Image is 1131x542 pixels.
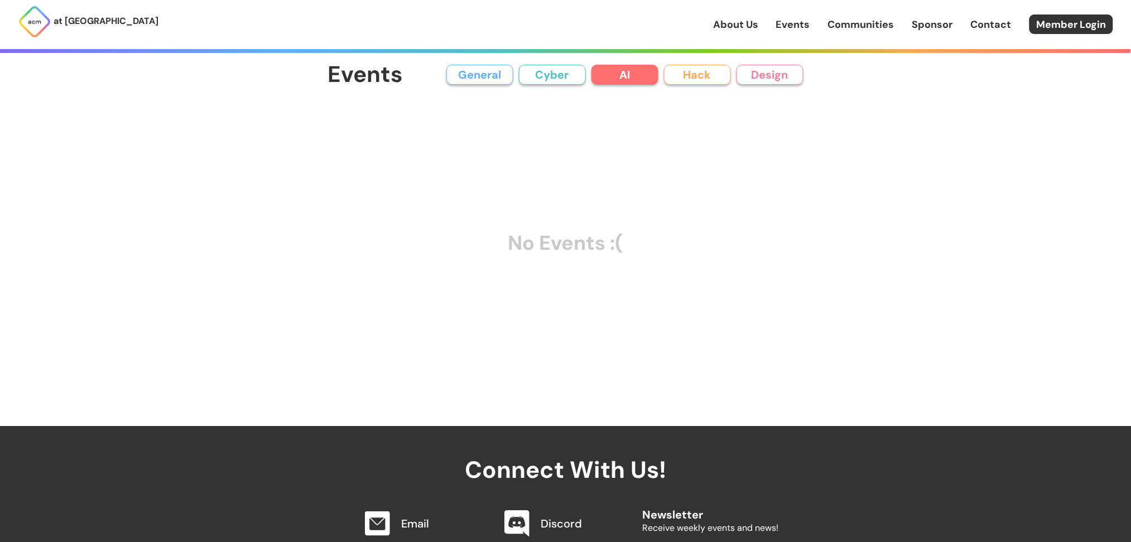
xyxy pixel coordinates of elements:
a: Sponsor [912,17,953,32]
h1: Events [328,62,403,88]
img: Email [365,511,390,536]
h2: Newsletter [643,497,779,521]
button: Hack [664,65,731,85]
a: Contact [971,17,1012,32]
img: Discord [504,510,530,538]
a: About Us [713,17,758,32]
h2: Connect With Us! [353,426,779,483]
button: General [446,65,513,85]
a: Discord [541,516,582,531]
a: at [GEOGRAPHIC_DATA] [18,5,158,38]
p: at [GEOGRAPHIC_DATA] [54,14,158,28]
a: Events [776,17,810,32]
p: Receive weekly events and news! [643,521,779,535]
button: AI [591,65,658,85]
button: Cyber [519,65,586,85]
a: Member Login [1029,14,1113,34]
a: Email [401,516,429,531]
div: No Events :( [328,108,803,379]
img: ACM Logo [18,5,51,38]
button: Design [737,65,803,85]
a: Communities [828,17,894,32]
